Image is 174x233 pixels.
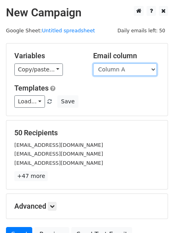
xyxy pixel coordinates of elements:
a: Daily emails left: 50 [115,28,168,34]
a: +47 more [14,171,48,181]
h5: Variables [14,51,81,60]
h2: New Campaign [6,6,168,20]
iframe: Chat Widget [134,195,174,233]
small: [EMAIL_ADDRESS][DOMAIN_NAME] [14,151,103,157]
h5: Advanced [14,202,160,211]
button: Save [57,95,78,108]
h5: Email column [93,51,160,60]
h5: 50 Recipients [14,128,160,137]
small: Google Sheet: [6,28,95,34]
small: [EMAIL_ADDRESS][DOMAIN_NAME] [14,160,103,166]
small: [EMAIL_ADDRESS][DOMAIN_NAME] [14,142,103,148]
span: Daily emails left: 50 [115,26,168,35]
a: Copy/paste... [14,63,63,76]
a: Untitled spreadsheet [42,28,95,34]
a: Templates [14,84,49,92]
a: Load... [14,95,45,108]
